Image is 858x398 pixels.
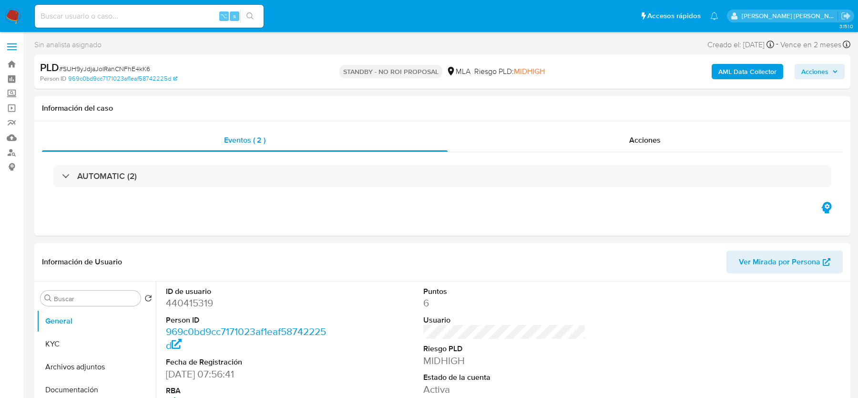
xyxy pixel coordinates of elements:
[446,66,470,77] div: MLA
[423,296,585,310] dd: 6
[629,135,661,146] span: Acciones
[37,356,156,378] button: Archivos adjuntos
[233,11,236,21] span: s
[514,66,545,77] span: MIDHIGH
[718,64,776,79] b: AML Data Collector
[423,315,585,325] dt: Usuario
[742,11,838,21] p: magali.barcan@mercadolibre.com
[77,171,137,181] h3: AUTOMATIC (2)
[166,286,328,297] dt: ID de usuario
[739,251,820,273] span: Ver Mirada por Persona
[423,354,585,367] dd: MIDHIGH
[707,38,774,51] div: Creado el: [DATE]
[647,11,701,21] span: Accesos rápidos
[34,40,102,50] span: Sin analista asignado
[68,74,177,83] a: 969c0bd9cc7171023af1eaf58742225d
[710,12,718,20] a: Notificaciones
[423,372,585,383] dt: Estado de la cuenta
[53,165,831,187] div: AUTOMATIC (2)
[166,315,328,325] dt: Person ID
[224,135,266,146] span: Eventos ( 2 )
[54,294,137,303] input: Buscar
[423,383,585,396] dd: Activa
[166,386,328,396] dt: RBA
[240,10,260,23] button: search-icon
[726,251,843,273] button: Ver Mirada por Persona
[801,64,828,79] span: Acciones
[37,333,156,356] button: KYC
[42,257,122,267] h1: Información de Usuario
[144,294,152,305] button: Volver al orden por defecto
[474,66,545,77] span: Riesgo PLD:
[42,104,843,113] h1: Información del caso
[220,11,227,21] span: ⌥
[841,11,851,21] a: Salir
[776,38,778,51] span: -
[780,40,841,50] span: Vence en 2 meses
[339,65,442,78] p: STANDBY - NO ROI PROPOSAL
[166,325,326,352] a: 969c0bd9cc7171023af1eaf58742225d
[712,64,783,79] button: AML Data Collector
[423,344,585,354] dt: Riesgo PLD
[166,296,328,310] dd: 440415319
[166,367,328,381] dd: [DATE] 07:56:41
[423,286,585,297] dt: Puntos
[35,10,264,22] input: Buscar usuario o caso...
[40,60,59,75] b: PLD
[795,64,845,79] button: Acciones
[59,64,150,73] span: # SUH9yJdjaJoIRanCNFhE4kK6
[166,357,328,367] dt: Fecha de Registración
[37,310,156,333] button: General
[44,294,52,302] button: Buscar
[40,74,66,83] b: Person ID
